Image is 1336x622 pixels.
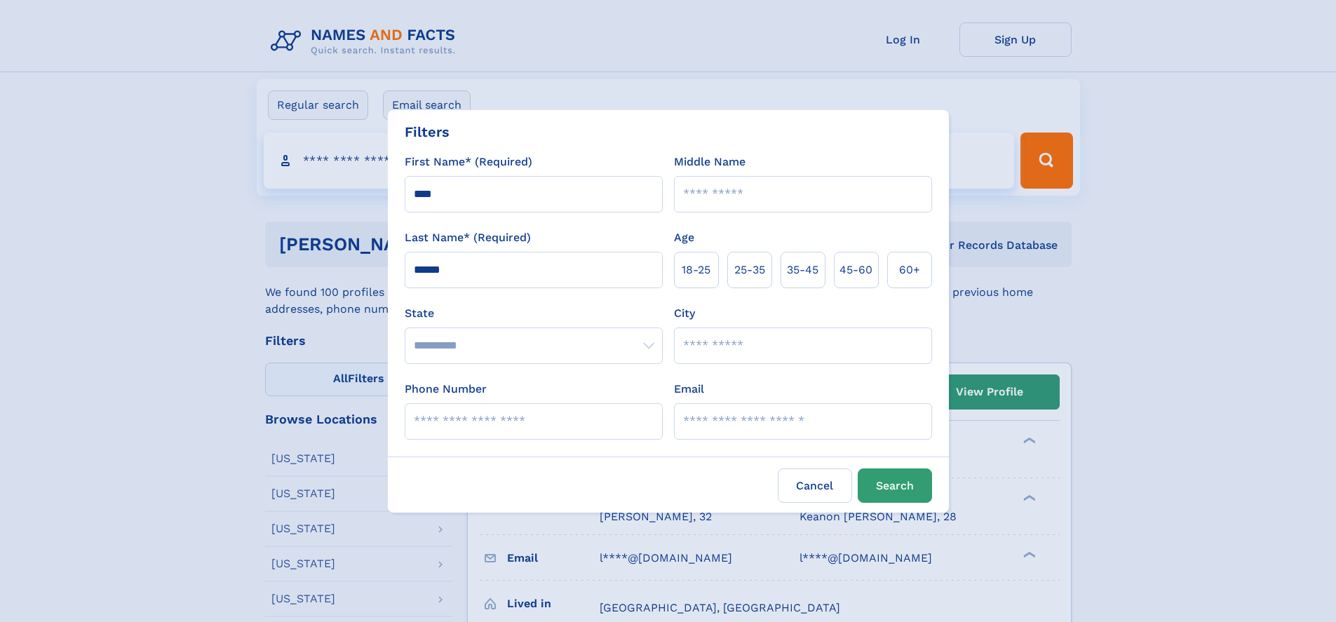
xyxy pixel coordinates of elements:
[405,121,450,142] div: Filters
[674,305,695,322] label: City
[674,154,745,170] label: Middle Name
[674,229,694,246] label: Age
[405,381,487,398] label: Phone Number
[682,262,710,278] span: 18‑25
[734,262,765,278] span: 25‑35
[405,154,532,170] label: First Name* (Required)
[405,229,531,246] label: Last Name* (Required)
[839,262,872,278] span: 45‑60
[858,468,932,503] button: Search
[787,262,818,278] span: 35‑45
[778,468,852,503] label: Cancel
[899,262,920,278] span: 60+
[674,381,704,398] label: Email
[405,305,663,322] label: State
